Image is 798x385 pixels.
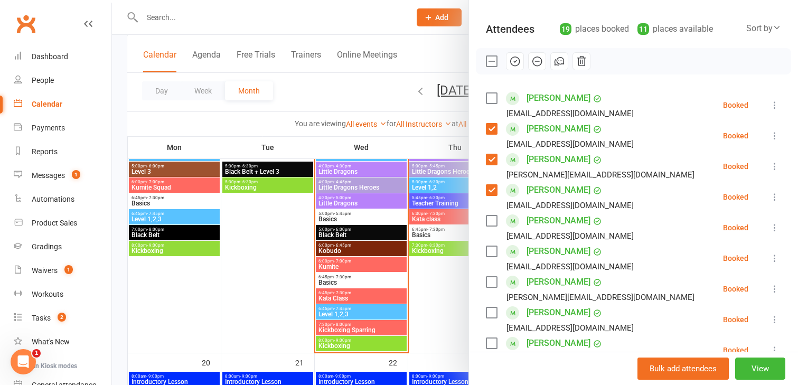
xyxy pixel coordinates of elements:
[527,243,590,260] a: [PERSON_NAME]
[735,358,785,380] button: View
[723,285,748,293] div: Booked
[506,290,694,304] div: [PERSON_NAME][EMAIL_ADDRESS][DOMAIN_NAME]
[14,235,111,259] a: Gradings
[13,11,39,37] a: Clubworx
[32,266,58,275] div: Waivers
[723,224,748,231] div: Booked
[506,321,634,335] div: [EMAIL_ADDRESS][DOMAIN_NAME]
[14,187,111,211] a: Automations
[506,107,634,120] div: [EMAIL_ADDRESS][DOMAIN_NAME]
[723,255,748,262] div: Booked
[486,22,534,36] div: Attendees
[14,116,111,140] a: Payments
[14,140,111,164] a: Reports
[32,337,70,346] div: What's New
[637,358,729,380] button: Bulk add attendees
[527,90,590,107] a: [PERSON_NAME]
[14,92,111,116] a: Calendar
[506,168,694,182] div: [PERSON_NAME][EMAIL_ADDRESS][DOMAIN_NAME]
[14,45,111,69] a: Dashboard
[527,274,590,290] a: [PERSON_NAME]
[723,316,748,323] div: Booked
[723,101,748,109] div: Booked
[14,69,111,92] a: People
[506,229,634,243] div: [EMAIL_ADDRESS][DOMAIN_NAME]
[32,349,41,358] span: 1
[746,22,781,35] div: Sort by
[14,330,111,354] a: What's New
[58,313,66,322] span: 2
[32,171,65,180] div: Messages
[560,22,629,36] div: places booked
[723,346,748,354] div: Booked
[64,265,73,274] span: 1
[11,349,36,374] iframe: Intercom live chat
[527,212,590,229] a: [PERSON_NAME]
[637,22,713,36] div: places available
[14,164,111,187] a: Messages 1
[32,195,74,203] div: Automations
[527,182,590,199] a: [PERSON_NAME]
[14,259,111,283] a: Waivers 1
[32,52,68,61] div: Dashboard
[527,304,590,321] a: [PERSON_NAME]
[32,242,62,251] div: Gradings
[72,170,80,179] span: 1
[723,193,748,201] div: Booked
[506,199,634,212] div: [EMAIL_ADDRESS][DOMAIN_NAME]
[32,219,77,227] div: Product Sales
[32,147,58,156] div: Reports
[506,260,634,274] div: [EMAIL_ADDRESS][DOMAIN_NAME]
[32,314,51,322] div: Tasks
[637,23,649,35] div: 11
[32,100,62,108] div: Calendar
[506,137,634,151] div: [EMAIL_ADDRESS][DOMAIN_NAME]
[32,76,54,84] div: People
[14,211,111,235] a: Product Sales
[14,283,111,306] a: Workouts
[14,306,111,330] a: Tasks 2
[32,124,65,132] div: Payments
[527,335,590,352] a: [PERSON_NAME]
[723,132,748,139] div: Booked
[527,151,590,168] a: [PERSON_NAME]
[560,23,571,35] div: 19
[723,163,748,170] div: Booked
[32,290,63,298] div: Workouts
[527,120,590,137] a: [PERSON_NAME]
